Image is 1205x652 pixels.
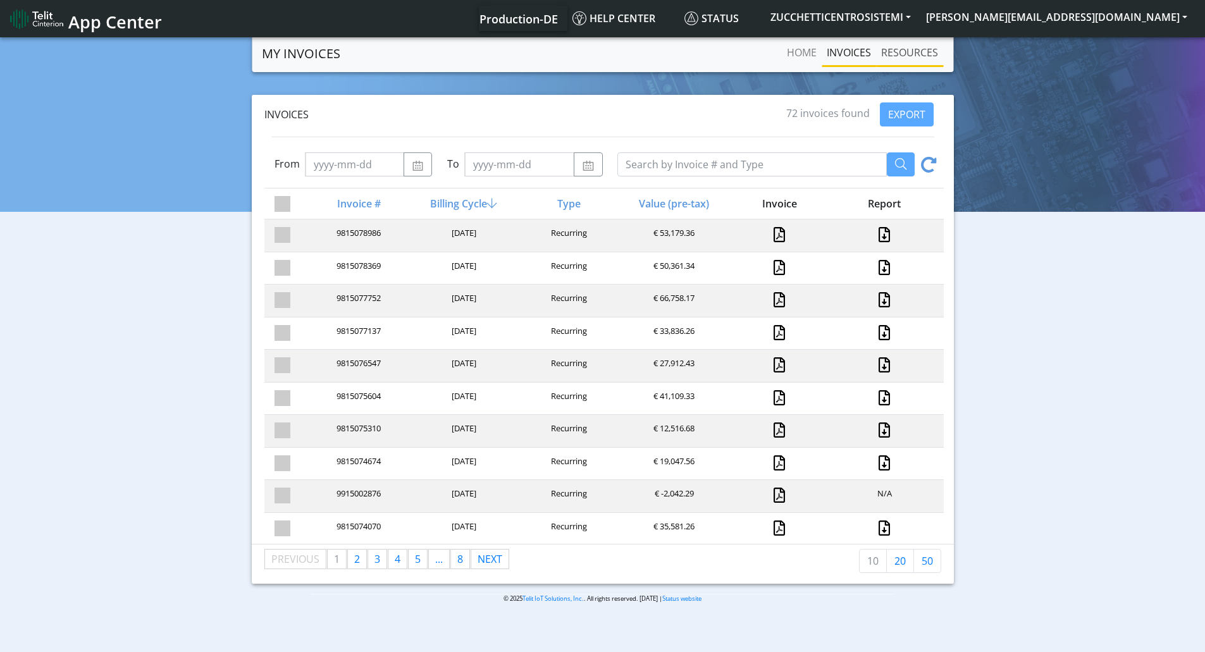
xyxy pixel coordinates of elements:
[305,455,410,472] div: 9815074674
[435,552,443,566] span: ...
[516,357,621,374] div: Recurring
[305,390,410,407] div: 9815075604
[410,455,515,472] div: [DATE]
[457,552,463,566] span: 8
[395,552,400,566] span: 4
[621,357,726,374] div: € 27,912.43
[786,106,870,120] span: 72 invoices found
[305,260,410,277] div: 9815078369
[572,11,655,25] span: Help center
[679,6,763,31] a: Status
[621,260,726,277] div: € 50,361.34
[447,156,459,171] label: To
[10,9,63,29] img: logo-telit-cinterion-gw-new.png
[410,260,515,277] div: [DATE]
[410,357,515,374] div: [DATE]
[516,227,621,244] div: Recurring
[311,594,894,603] p: © 2025 . All rights reserved. [DATE] |
[10,5,160,32] a: App Center
[305,292,410,309] div: 9815077752
[479,11,558,27] span: Production-DE
[876,40,943,65] a: RESOURCES
[516,325,621,342] div: Recurring
[262,41,340,66] a: MY INVOICES
[275,156,300,171] label: From
[305,152,404,176] input: yyyy-mm-dd
[410,422,515,440] div: [DATE]
[412,161,424,171] img: calendar.svg
[913,549,941,573] a: 50
[572,11,586,25] img: knowledge.svg
[621,455,726,472] div: € 19,047.56
[763,6,918,28] button: ZUCCHETTICENTROSISTEMI
[471,550,509,569] a: Next page
[516,292,621,309] div: Recurring
[621,488,726,505] div: € -2,042.29
[410,227,515,244] div: [DATE]
[880,102,934,126] button: EXPORT
[410,325,515,342] div: [DATE]
[410,292,515,309] div: [DATE]
[516,390,621,407] div: Recurring
[410,520,515,538] div: [DATE]
[782,40,822,65] a: Home
[621,196,726,211] div: Value (pre-tax)
[305,325,410,342] div: 9815077137
[582,161,594,171] img: calendar.svg
[918,6,1195,28] button: [PERSON_NAME][EMAIL_ADDRESS][DOMAIN_NAME]
[822,40,876,65] a: INVOICES
[516,422,621,440] div: Recurring
[410,196,515,211] div: Billing Cycle
[264,108,309,121] span: Invoices
[305,520,410,538] div: 9815074070
[264,549,510,569] ul: Pagination
[410,488,515,505] div: [DATE]
[621,422,726,440] div: € 12,516.68
[334,552,340,566] span: 1
[305,488,410,505] div: 9915002876
[479,6,557,31] a: Your current platform instance
[305,196,410,211] div: Invoice #
[516,488,621,505] div: Recurring
[516,260,621,277] div: Recurring
[831,196,936,211] div: Report
[516,455,621,472] div: Recurring
[305,422,410,440] div: 9815075310
[516,520,621,538] div: Recurring
[305,357,410,374] div: 9815076547
[522,594,584,603] a: Telit IoT Solutions, Inc.
[662,594,701,603] a: Status website
[621,227,726,244] div: € 53,179.36
[464,152,574,176] input: yyyy-mm-dd
[621,390,726,407] div: € 41,109.33
[684,11,698,25] img: status.svg
[374,552,380,566] span: 3
[516,196,621,211] div: Type
[271,552,319,566] span: Previous
[621,520,726,538] div: € 35,581.26
[726,196,831,211] div: Invoice
[305,227,410,244] div: 9815078986
[567,6,679,31] a: Help center
[621,325,726,342] div: € 33,836.26
[621,292,726,309] div: € 66,758.17
[684,11,739,25] span: Status
[410,390,515,407] div: [DATE]
[617,152,887,176] input: Search by Invoice # and Type
[877,488,892,499] span: N/A
[886,549,914,573] a: 20
[415,552,421,566] span: 5
[354,552,360,566] span: 2
[68,10,162,34] span: App Center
